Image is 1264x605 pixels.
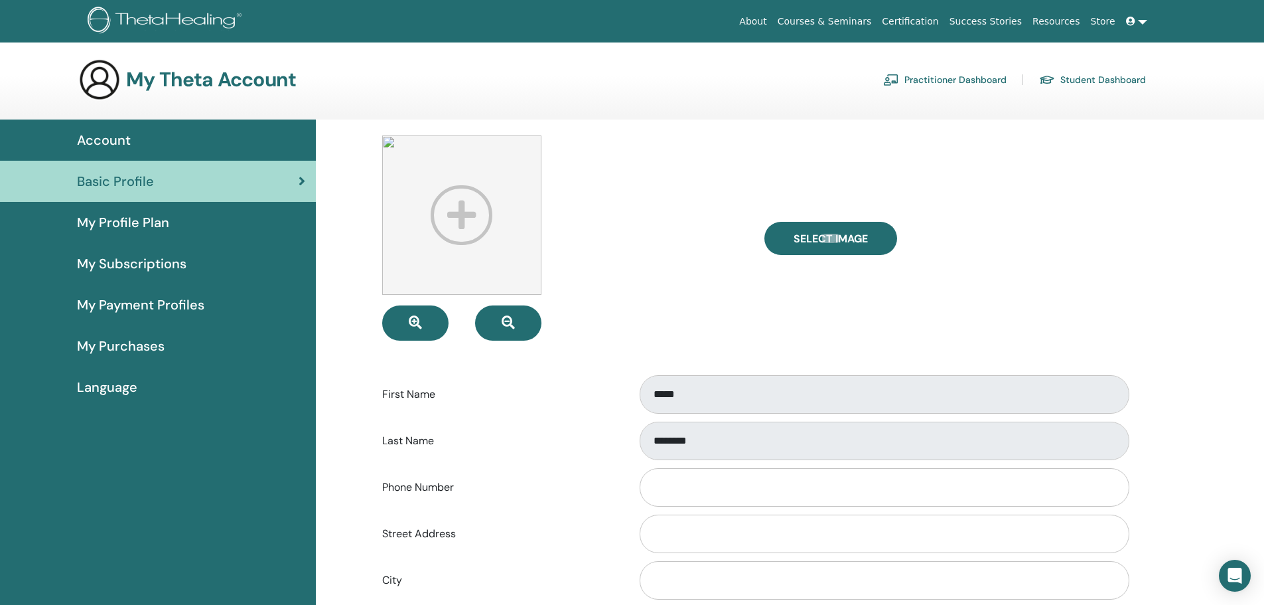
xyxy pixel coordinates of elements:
[126,68,296,92] h3: My Theta Account
[822,234,839,243] input: Select Image
[372,475,627,500] label: Phone Number
[88,7,246,37] img: logo.png
[794,232,868,246] span: Select Image
[734,9,772,34] a: About
[77,254,186,274] span: My Subscriptions
[772,9,877,34] a: Courses & Seminars
[372,568,627,593] label: City
[883,69,1007,90] a: Practitioner Dashboard
[77,336,165,356] span: My Purchases
[944,9,1027,34] a: Success Stories
[883,74,899,86] img: chalkboard-teacher.svg
[1039,74,1055,86] img: graduation-cap.svg
[1219,560,1251,592] div: Open Intercom Messenger
[1027,9,1086,34] a: Resources
[382,135,541,295] img: profile
[372,382,627,407] label: First Name
[1086,9,1121,34] a: Store
[77,130,131,150] span: Account
[372,521,627,547] label: Street Address
[78,58,121,101] img: generic-user-icon.jpg
[877,9,944,34] a: Certification
[1039,69,1146,90] a: Student Dashboard
[77,213,169,232] span: My Profile Plan
[77,295,204,315] span: My Payment Profiles
[372,428,627,454] label: Last Name
[77,171,154,191] span: Basic Profile
[77,377,137,397] span: Language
